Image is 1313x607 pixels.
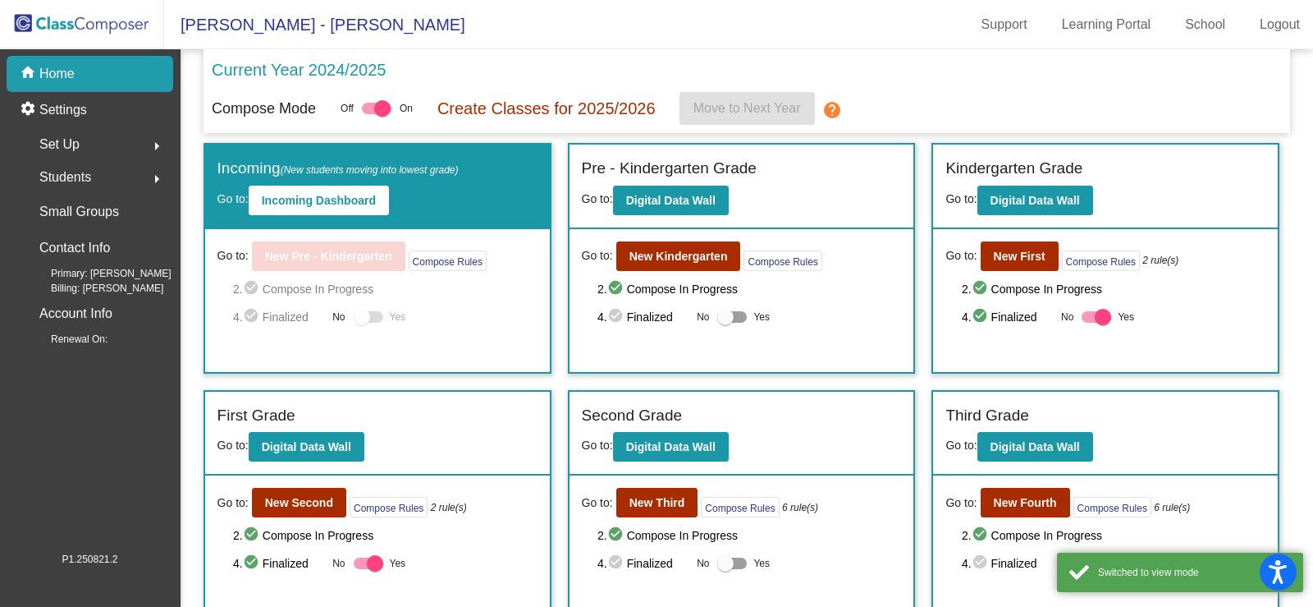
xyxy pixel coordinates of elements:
span: Go to: [217,247,249,264]
mat-icon: check_circle [607,526,627,545]
button: Digital Data Wall [977,432,1093,462]
span: On [399,101,412,116]
i: 6 rule(s) [782,500,818,515]
p: Home [39,64,75,84]
mat-icon: check_circle [972,307,991,327]
span: 4. Finalized [233,307,324,327]
p: Small Groups [39,200,119,223]
i: 2 rule(s) [431,500,467,515]
mat-icon: check_circle [607,307,627,327]
span: Go to: [217,494,249,512]
p: Account Info [39,302,112,325]
span: Billing: [PERSON_NAME] [25,281,163,296]
button: Compose Rules [1073,497,1151,517]
mat-icon: check_circle [972,279,991,299]
span: Students [39,166,91,189]
mat-icon: check_circle [243,526,263,545]
p: Settings [39,100,87,120]
button: New Second [252,488,346,517]
b: Digital Data Wall [990,440,1080,453]
span: (New students moving into lowest grade) [281,164,459,176]
span: Yes [753,307,770,327]
b: New Second [265,496,333,509]
b: Digital Data Wall [990,194,1080,207]
span: No [697,556,709,571]
button: Digital Data Wall [249,432,364,462]
span: Yes [753,554,770,573]
mat-icon: arrow_right [147,136,167,156]
span: Go to: [582,192,613,205]
mat-icon: help [821,100,841,120]
span: 4. Finalized [597,307,689,327]
button: New Fourth [981,488,1070,517]
span: Go to: [945,494,977,512]
span: Primary: [PERSON_NAME] [25,266,172,281]
span: No [332,556,345,571]
span: Off [341,101,354,116]
a: Learning Portal [1049,11,1164,38]
span: Yes [1118,307,1134,327]
b: New Third [629,496,685,509]
div: Switched to view mode [1098,565,1291,580]
label: Incoming [217,157,459,181]
mat-icon: check_circle [607,554,627,573]
span: Go to: [217,439,249,452]
i: 6 rule(s) [1154,500,1190,515]
span: 2. Compose In Progress [962,526,1265,545]
button: New Kindergarten [616,241,741,271]
i: 2 rule(s) [1142,253,1178,268]
mat-icon: check_circle [243,307,263,327]
button: Digital Data Wall [977,186,1093,215]
span: Move to Next Year [693,101,801,115]
b: Digital Data Wall [626,194,716,207]
span: 2. Compose In Progress [233,526,537,545]
button: Compose Rules [1062,251,1140,271]
mat-icon: arrow_right [147,169,167,189]
span: 2. Compose In Progress [962,279,1265,299]
mat-icon: home [20,64,39,84]
button: New First [981,241,1059,271]
b: New Fourth [994,496,1057,509]
p: Create Classes for 2025/2026 [437,96,655,121]
span: Yes [390,307,406,327]
button: New Third [616,488,698,517]
span: 2. Compose In Progress [597,526,901,545]
button: Compose Rules [409,251,487,271]
span: Go to: [217,192,249,205]
span: Go to: [582,247,613,264]
p: Compose Mode [212,98,316,120]
b: New Kindergarten [629,250,728,263]
label: First Grade [217,404,295,428]
b: New First [994,250,1045,263]
button: Compose Rules [743,251,821,271]
mat-icon: check_circle [972,554,991,573]
span: Go to: [945,192,977,205]
span: Yes [390,554,406,573]
a: Logout [1247,11,1313,38]
span: 2. Compose In Progress [597,279,901,299]
a: Support [968,11,1041,38]
p: Current Year 2024/2025 [212,57,386,82]
mat-icon: settings [20,100,39,120]
label: Second Grade [582,404,683,428]
span: Go to: [945,247,977,264]
b: Digital Data Wall [262,440,351,453]
a: School [1172,11,1238,38]
mat-icon: check_circle [243,554,263,573]
span: Renewal On: [25,332,108,347]
b: Digital Data Wall [626,440,716,453]
button: Compose Rules [701,497,779,517]
span: 4. Finalized [962,554,1053,573]
span: 4. Finalized [962,307,1053,327]
span: No [332,310,345,324]
span: No [697,310,709,324]
span: [PERSON_NAME] - [PERSON_NAME] [164,11,465,38]
span: Go to: [582,439,613,452]
span: 4. Finalized [233,554,324,573]
b: New Pre - Kindergarten [265,250,392,263]
mat-icon: check_circle [607,279,627,299]
span: No [1061,310,1073,324]
label: Pre - Kindergarten Grade [582,157,757,181]
b: Incoming Dashboard [262,194,376,207]
mat-icon: check_circle [972,526,991,545]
